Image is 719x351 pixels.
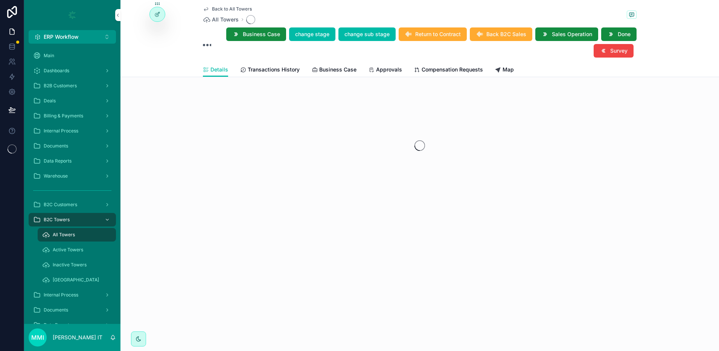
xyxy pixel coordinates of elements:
a: Transactions History [240,63,300,78]
span: Details [210,66,228,73]
span: B2C Towers [44,217,70,223]
span: Transactions History [248,66,300,73]
span: Warehouse [44,173,68,179]
button: Select Button [29,30,116,44]
button: Business Case [226,27,286,41]
a: Business Case [312,63,356,78]
a: Data Reports [29,154,116,168]
button: Return to Contract [399,27,467,41]
span: All Towers [212,16,239,23]
a: [GEOGRAPHIC_DATA] [38,273,116,287]
span: Internal Process [44,292,78,298]
span: All Towers [53,232,75,238]
span: Documents [44,307,68,313]
span: Data Reports [44,322,72,328]
span: change stage [295,30,329,38]
span: Active Towers [53,247,83,253]
span: MMI [31,333,44,342]
button: Sales Operation [535,27,598,41]
span: Internal Process [44,128,78,134]
a: Internal Process [29,124,116,138]
a: Active Towers [38,243,116,257]
span: Data Reports [44,158,72,164]
a: B2C Towers [29,213,116,226]
a: Approvals [369,63,402,78]
span: B2B Customers [44,83,77,89]
span: Done [618,30,631,38]
div: scrollable content [24,44,120,324]
span: Billing & Payments [44,113,83,119]
p: [PERSON_NAME] IT [53,334,102,341]
a: Compensation Requests [414,63,483,78]
a: Map [495,63,514,78]
button: change stage [289,27,335,41]
a: Inactive Towers [38,258,116,272]
span: Survey [610,47,628,55]
img: App logo [66,9,78,21]
span: Business Case [319,66,356,73]
span: Documents [44,143,68,149]
span: Approvals [376,66,402,73]
a: Back to All Towers [203,6,252,12]
a: Documents [29,303,116,317]
span: Map [503,66,514,73]
button: Done [601,27,637,41]
a: Documents [29,139,116,153]
span: B2C Customers [44,202,77,208]
span: Compensation Requests [422,66,483,73]
span: Back B2C Sales [486,30,526,38]
span: Inactive Towers [53,262,87,268]
button: change sub stage [338,27,396,41]
span: Business Case [243,30,280,38]
a: Details [203,63,228,77]
span: [GEOGRAPHIC_DATA] [53,277,99,283]
button: Back B2C Sales [470,27,532,41]
span: Main [44,53,54,59]
a: Internal Process [29,288,116,302]
a: Billing & Payments [29,109,116,123]
a: Warehouse [29,169,116,183]
a: All Towers [38,228,116,242]
a: B2B Customers [29,79,116,93]
button: Survey [594,44,634,58]
span: Sales Operation [552,30,592,38]
a: All Towers [203,16,239,23]
span: Back to All Towers [212,6,252,12]
span: Deals [44,98,56,104]
a: Main [29,49,116,62]
a: Deals [29,94,116,108]
span: change sub stage [344,30,390,38]
span: ERP Workflow [44,33,79,41]
span: Return to Contract [415,30,461,38]
a: B2C Customers [29,198,116,211]
a: Dashboards [29,64,116,77]
a: Data Reports [29,318,116,332]
span: Dashboards [44,68,69,74]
